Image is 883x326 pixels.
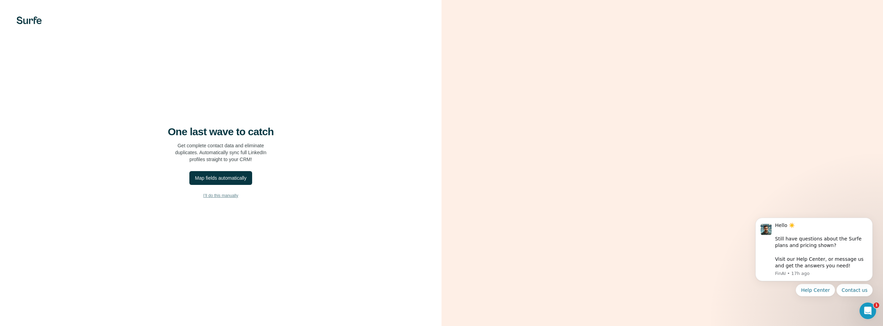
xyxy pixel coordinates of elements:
span: I’ll do this manually [203,192,238,199]
button: Map fields automatically [189,171,252,185]
img: Surfe's logo [17,17,42,24]
button: I’ll do this manually [14,190,428,201]
p: Get complete contact data and eliminate duplicates. Automatically sync full LinkedIn profiles str... [175,142,267,163]
iframe: Intercom notifications message [745,195,883,307]
iframe: Intercom live chat [860,303,876,319]
span: 1 [874,303,879,308]
h4: One last wave to catch [168,126,274,138]
div: Map fields automatically [195,175,246,181]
